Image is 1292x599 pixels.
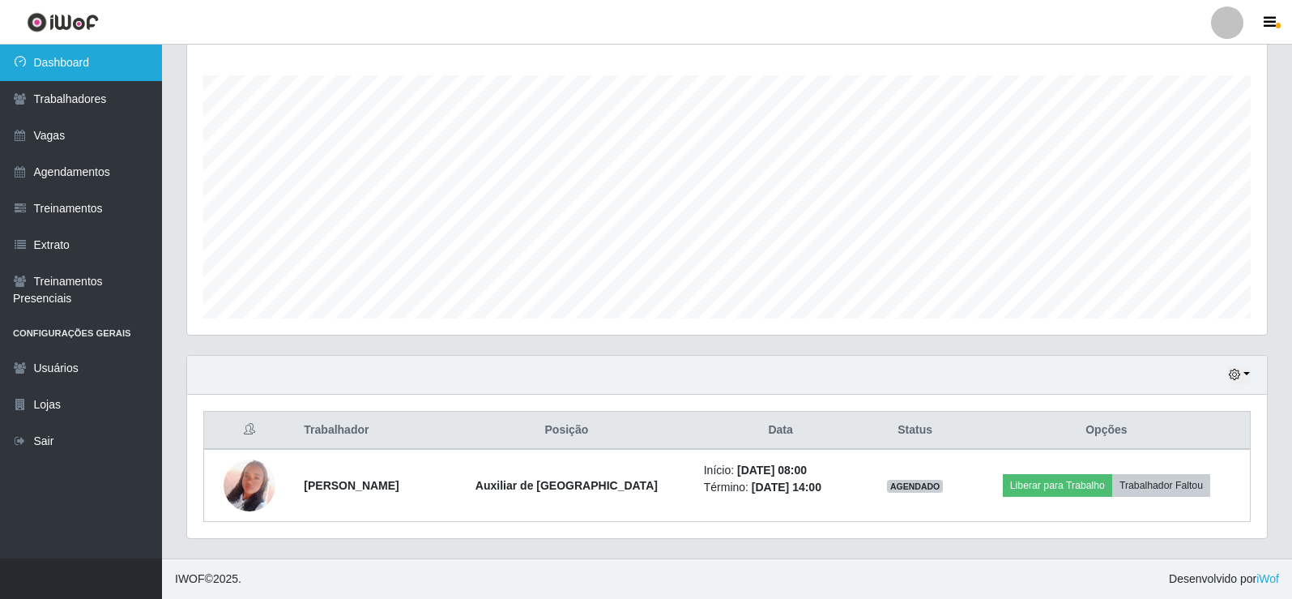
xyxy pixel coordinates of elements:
[868,412,963,450] th: Status
[1169,571,1279,588] span: Desenvolvido por
[175,572,205,585] span: IWOF
[224,439,275,532] img: 1751121923069.jpeg
[704,462,858,479] li: Início:
[27,12,99,32] img: CoreUI Logo
[1003,474,1112,497] button: Liberar para Trabalho
[704,479,858,496] li: Término:
[439,412,694,450] th: Posição
[175,571,241,588] span: © 2025 .
[475,479,658,492] strong: Auxiliar de [GEOGRAPHIC_DATA]
[887,480,944,493] span: AGENDADO
[1112,474,1210,497] button: Trabalhador Faltou
[304,479,399,492] strong: [PERSON_NAME]
[1256,572,1279,585] a: iWof
[694,412,868,450] th: Data
[737,464,807,477] time: [DATE] 08:00
[294,412,439,450] th: Trabalhador
[963,412,1251,450] th: Opções
[752,481,821,494] time: [DATE] 14:00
